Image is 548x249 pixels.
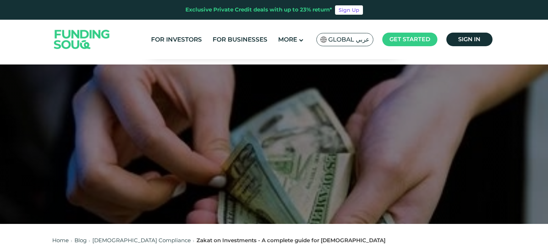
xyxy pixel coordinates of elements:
[52,237,69,244] a: Home
[47,21,117,58] img: Logo
[149,34,204,46] a: For Investors
[197,236,385,245] div: Zakat on Investments - A complete guide for [DEMOGRAPHIC_DATA]
[185,6,332,14] div: Exclusive Private Credit deals with up to 23% return*
[335,5,363,15] a: Sign Up
[389,36,430,43] span: Get started
[74,237,87,244] a: Blog
[278,36,297,43] span: More
[211,34,269,46] a: For Businesses
[320,37,327,43] img: SA Flag
[458,36,480,43] span: Sign in
[446,33,493,46] a: Sign in
[328,35,369,44] span: Global عربي
[92,237,191,244] a: [DEMOGRAPHIC_DATA] Compliance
